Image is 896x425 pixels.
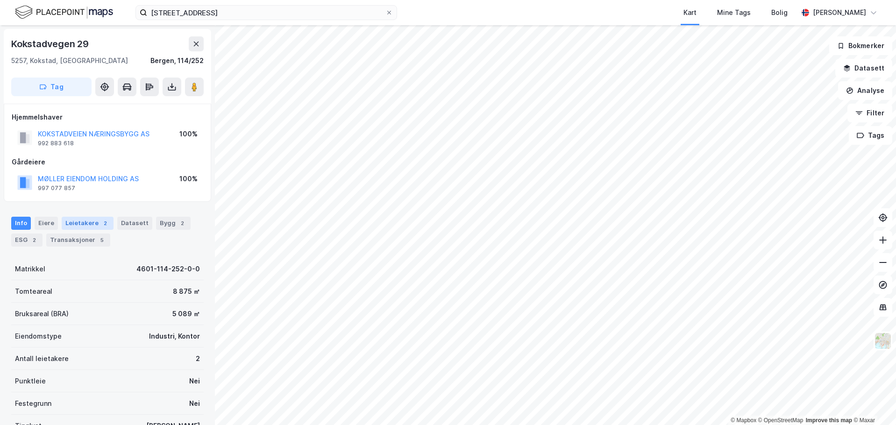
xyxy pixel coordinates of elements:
[189,375,200,387] div: Nei
[758,417,804,424] a: OpenStreetMap
[29,235,39,245] div: 2
[178,219,187,228] div: 2
[15,375,46,387] div: Punktleie
[874,332,892,350] img: Z
[15,263,45,275] div: Matrikkel
[849,380,896,425] div: Kontrollprogram for chat
[15,331,62,342] div: Eiendomstype
[97,235,107,245] div: 5
[11,36,91,51] div: Kokstadvegen 29
[173,286,200,297] div: 8 875 ㎡
[136,263,200,275] div: 4601-114-252-0-0
[15,353,69,364] div: Antall leietakere
[11,217,31,230] div: Info
[12,156,203,168] div: Gårdeiere
[847,104,892,122] button: Filter
[835,59,892,78] button: Datasett
[11,55,128,66] div: 5257, Kokstad, [GEOGRAPHIC_DATA]
[189,398,200,409] div: Nei
[717,7,751,18] div: Mine Tags
[196,353,200,364] div: 2
[150,55,204,66] div: Bergen, 114/252
[38,140,74,147] div: 992 883 618
[35,217,58,230] div: Eiere
[11,78,92,96] button: Tag
[15,4,113,21] img: logo.f888ab2527a4732fd821a326f86c7f29.svg
[683,7,697,18] div: Kart
[829,36,892,55] button: Bokmerker
[813,7,866,18] div: [PERSON_NAME]
[149,331,200,342] div: Industri, Kontor
[849,380,896,425] iframe: Chat Widget
[12,112,203,123] div: Hjemmelshaver
[849,126,892,145] button: Tags
[100,219,110,228] div: 2
[838,81,892,100] button: Analyse
[179,128,198,140] div: 100%
[731,417,756,424] a: Mapbox
[11,234,43,247] div: ESG
[156,217,191,230] div: Bygg
[172,308,200,319] div: 5 089 ㎡
[806,417,852,424] a: Improve this map
[15,286,52,297] div: Tomteareal
[771,7,788,18] div: Bolig
[117,217,152,230] div: Datasett
[38,184,75,192] div: 997 077 857
[147,6,385,20] input: Søk på adresse, matrikkel, gårdeiere, leietakere eller personer
[46,234,110,247] div: Transaksjoner
[15,398,51,409] div: Festegrunn
[15,308,69,319] div: Bruksareal (BRA)
[179,173,198,184] div: 100%
[62,217,114,230] div: Leietakere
